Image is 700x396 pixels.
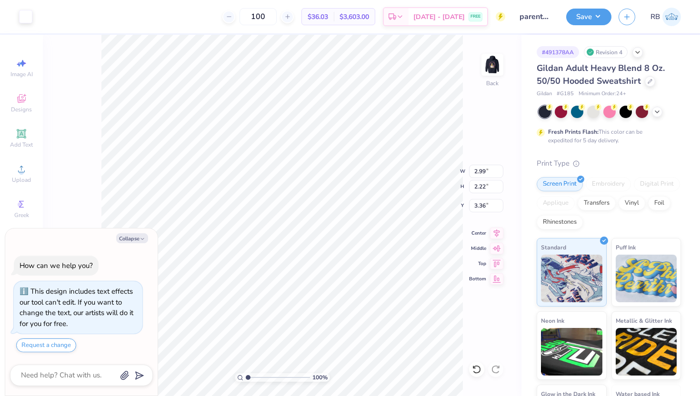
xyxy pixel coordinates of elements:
[650,11,660,22] span: RB
[537,215,583,229] div: Rhinestones
[619,196,645,210] div: Vinyl
[537,90,552,98] span: Gildan
[579,90,626,98] span: Minimum Order: 24 +
[537,158,681,169] div: Print Type
[541,255,602,302] img: Standard
[413,12,465,22] span: [DATE] - [DATE]
[340,12,369,22] span: $3,603.00
[469,260,486,267] span: Top
[10,141,33,148] span: Add Text
[470,13,480,20] span: FREE
[541,328,602,376] img: Neon Ink
[557,90,574,98] span: # G185
[584,46,628,58] div: Revision 4
[616,328,677,376] img: Metallic & Glitter Ink
[11,106,32,113] span: Designs
[537,46,579,58] div: # 491378AA
[20,261,93,270] div: How can we help you?
[548,128,665,145] div: This color can be expedited for 5 day delivery.
[662,8,681,26] img: Riley Barbalat
[240,8,277,25] input: – –
[541,242,566,252] span: Standard
[541,316,564,326] span: Neon Ink
[648,196,670,210] div: Foil
[308,12,328,22] span: $36.03
[12,176,31,184] span: Upload
[616,242,636,252] span: Puff Ink
[116,233,148,243] button: Collapse
[512,7,559,26] input: Untitled Design
[469,276,486,282] span: Bottom
[634,177,680,191] div: Digital Print
[10,70,33,78] span: Image AI
[578,196,616,210] div: Transfers
[483,55,502,74] img: Back
[16,338,76,352] button: Request a change
[586,177,631,191] div: Embroidery
[566,9,611,25] button: Save
[486,79,499,88] div: Back
[537,196,575,210] div: Applique
[616,316,672,326] span: Metallic & Glitter Ink
[537,62,665,87] span: Gildan Adult Heavy Blend 8 Oz. 50/50 Hooded Sweatshirt
[537,177,583,191] div: Screen Print
[548,128,599,136] strong: Fresh Prints Flash:
[20,287,133,328] div: This design includes text effects our tool can't edit. If you want to change the text, our artist...
[469,245,486,252] span: Middle
[469,230,486,237] span: Center
[312,373,328,382] span: 100 %
[616,255,677,302] img: Puff Ink
[650,8,681,26] a: RB
[14,211,29,219] span: Greek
